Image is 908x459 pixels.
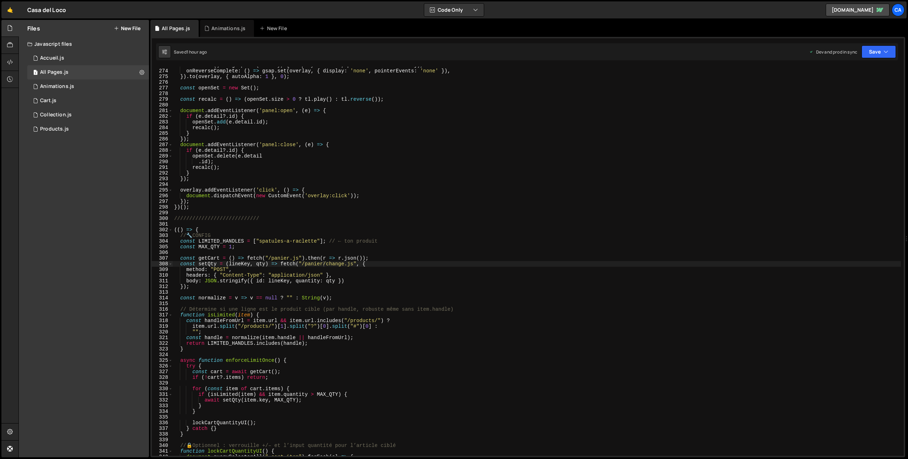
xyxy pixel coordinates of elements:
div: 276 [152,79,173,85]
div: Javascript files [19,37,149,51]
div: Animations.js [211,25,245,32]
div: 305 [152,244,173,250]
div: 316 [152,306,173,312]
div: All Pages.js [162,25,190,32]
div: 291 [152,165,173,170]
div: 317 [152,312,173,318]
div: 281 [152,108,173,114]
button: Save [862,45,896,58]
div: 321 [152,335,173,341]
div: 277 [152,85,173,91]
div: 16791/46302.js [27,122,149,136]
div: 282 [152,114,173,119]
button: Code Only [424,4,484,16]
div: 340 [152,443,173,448]
div: 341 [152,448,173,454]
div: Cart.js [40,98,56,104]
div: 297 [152,199,173,204]
div: 318 [152,318,173,323]
a: [DOMAIN_NAME] [826,4,890,16]
div: 339 [152,437,173,443]
div: 331 [152,392,173,397]
div: 289 [152,153,173,159]
div: 311 [152,278,173,284]
div: 315 [152,301,173,306]
div: 320 [152,329,173,335]
div: 328 [152,375,173,380]
span: 1 [33,70,38,76]
div: 287 [152,142,173,148]
div: 336 [152,420,173,426]
div: 283 [152,119,173,125]
div: 284 [152,125,173,131]
div: Products.js [40,126,69,132]
div: 288 [152,148,173,153]
div: 1 hour ago [187,49,207,55]
div: 330 [152,386,173,392]
div: 16791/45941.js [27,51,149,65]
div: 319 [152,323,173,329]
div: 307 [152,255,173,261]
div: 278 [152,91,173,96]
div: 299 [152,210,173,216]
div: 329 [152,380,173,386]
div: 322 [152,341,173,346]
div: 338 [152,431,173,437]
div: 286 [152,136,173,142]
div: Accueil.js [40,55,64,61]
div: All Pages.js [40,69,68,76]
div: 302 [152,227,173,233]
div: 279 [152,96,173,102]
div: 296 [152,193,173,199]
div: 16791/46000.js [27,79,149,94]
div: 308 [152,261,173,267]
div: 323 [152,346,173,352]
div: 332 [152,397,173,403]
h2: Files [27,24,40,32]
a: Ca [892,4,904,16]
div: 285 [152,131,173,136]
div: Dev and prod in sync [809,49,857,55]
div: 294 [152,182,173,187]
div: 310 [152,272,173,278]
div: 292 [152,170,173,176]
div: 337 [152,426,173,431]
div: 314 [152,295,173,301]
div: 333 [152,403,173,409]
a: 🤙 [1,1,19,18]
div: 301 [152,221,173,227]
div: Saved [174,49,207,55]
div: 335 [152,414,173,420]
button: New File [114,26,140,31]
div: 313 [152,289,173,295]
div: 295 [152,187,173,193]
div: 16791/46116.js [27,108,149,122]
div: 325 [152,358,173,363]
div: 280 [152,102,173,108]
div: 326 [152,363,173,369]
div: 309 [152,267,173,272]
div: 290 [152,159,173,165]
div: New File [260,25,289,32]
div: 303 [152,233,173,238]
div: 312 [152,284,173,289]
div: 327 [152,369,173,375]
div: 298 [152,204,173,210]
div: Collection.js [40,112,72,118]
div: 274 [152,68,173,74]
div: 306 [152,250,173,255]
div: 304 [152,238,173,244]
div: Animations.js [40,83,74,90]
div: Casa del Loco [27,6,66,14]
div: 324 [152,352,173,358]
div: 16791/45882.js [27,65,149,79]
div: 334 [152,409,173,414]
div: 293 [152,176,173,182]
div: 300 [152,216,173,221]
div: 16791/46588.js [27,94,149,108]
div: 275 [152,74,173,79]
